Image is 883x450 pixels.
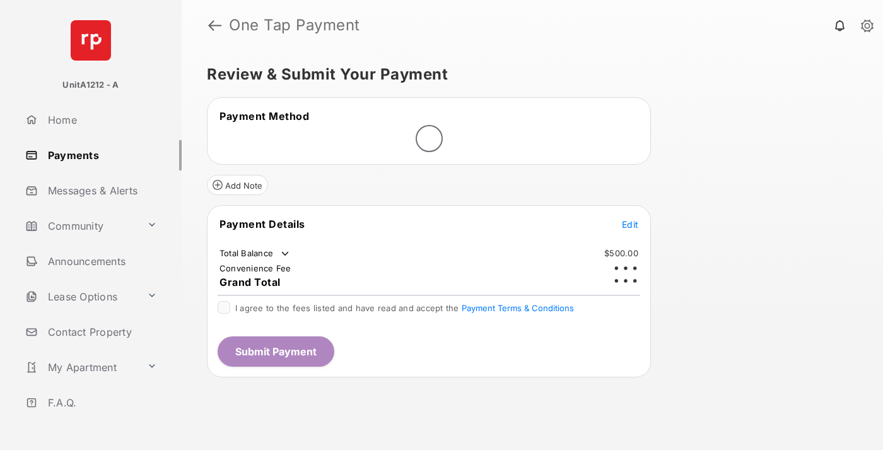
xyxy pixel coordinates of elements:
[219,247,291,260] td: Total Balance
[20,246,182,276] a: Announcements
[20,140,182,170] a: Payments
[207,175,268,195] button: Add Note
[20,317,182,347] a: Contact Property
[235,303,574,313] span: I agree to the fees listed and have read and accept the
[207,67,848,82] h5: Review & Submit Your Payment
[622,219,638,230] span: Edit
[20,105,182,135] a: Home
[218,336,334,367] button: Submit Payment
[462,303,574,313] button: I agree to the fees listed and have read and accept the
[71,20,111,61] img: svg+xml;base64,PHN2ZyB4bWxucz0iaHR0cDovL3d3dy53My5vcmcvMjAwMC9zdmciIHdpZHRoPSI2NCIgaGVpZ2h0PSI2NC...
[62,79,119,92] p: UnitA1212 - A
[604,247,639,259] td: $500.00
[229,18,360,33] strong: One Tap Payment
[20,352,142,382] a: My Apartment
[219,110,309,122] span: Payment Method
[20,211,142,241] a: Community
[622,218,638,230] button: Edit
[20,388,182,418] a: F.A.Q.
[219,263,292,274] td: Convenience Fee
[219,218,305,230] span: Payment Details
[219,276,281,288] span: Grand Total
[20,281,142,312] a: Lease Options
[20,175,182,206] a: Messages & Alerts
